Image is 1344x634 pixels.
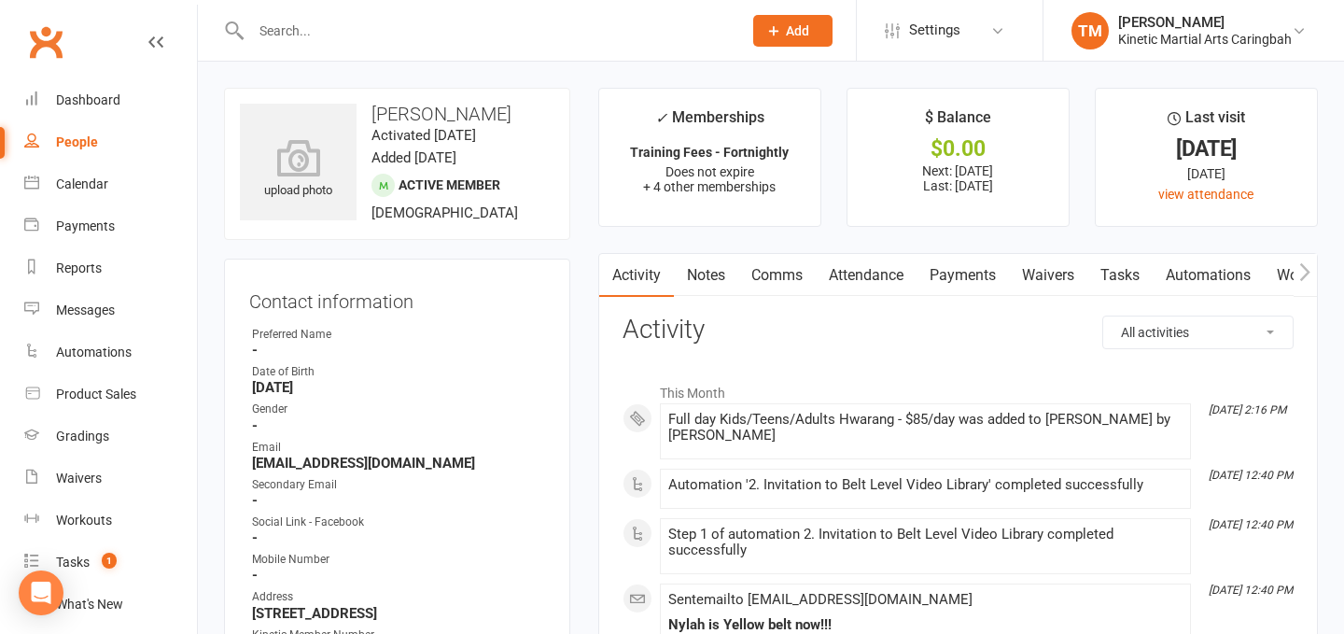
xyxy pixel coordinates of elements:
strong: [EMAIL_ADDRESS][DOMAIN_NAME] [252,455,545,472]
input: Search... [245,18,729,44]
a: Attendance [816,254,917,297]
span: Active member [399,177,500,192]
strong: Training Fees - Fortnightly [630,145,789,160]
div: Tasks [56,555,90,570]
time: Activated [DATE] [371,127,476,144]
a: Workouts [24,500,197,542]
i: ✓ [655,109,667,127]
div: $0.00 [864,139,1052,159]
div: [DATE] [1113,163,1300,184]
a: Dashboard [24,79,197,121]
div: Payments [56,218,115,233]
i: [DATE] 12:40 PM [1209,584,1293,597]
a: Waivers [24,458,197,500]
div: Waivers [56,471,102,486]
h3: [PERSON_NAME] [240,104,554,124]
div: Mobile Number [252,551,545,569]
div: Secondary Email [252,476,545,494]
a: Product Sales [24,373,197,416]
a: Payments [917,254,1009,297]
div: Kinetic Martial Arts Caringbah [1118,31,1292,48]
div: Automations [56,345,132,359]
div: Messages [56,303,115,317]
a: Automations [24,331,197,373]
div: Memberships [655,106,764,140]
div: Nylah is Yellow belt now!!! [668,617,1183,633]
a: Clubworx [22,19,69,65]
strong: [DATE] [252,379,545,396]
li: This Month [623,373,1294,403]
div: Address [252,588,545,606]
span: Sent email to [EMAIL_ADDRESS][DOMAIN_NAME] [668,591,973,608]
strong: - [252,417,545,434]
a: Tasks [1087,254,1153,297]
div: upload photo [240,139,357,201]
div: Open Intercom Messenger [19,571,63,615]
span: + 4 other memberships [643,179,776,194]
a: Comms [738,254,816,297]
strong: - [252,567,545,584]
div: Gradings [56,429,109,444]
strong: - [252,529,545,546]
div: Social Link - Facebook [252,514,545,531]
div: Dashboard [56,92,120,107]
strong: - [252,492,545,509]
div: Workouts [56,513,112,528]
div: $ Balance [925,106,991,139]
a: Reports [24,247,197,289]
i: [DATE] 12:40 PM [1209,469,1293,482]
div: Date of Birth [252,363,545,381]
div: TM [1071,12,1109,49]
div: Automation '2. Invitation to Belt Level Video Library' completed successfully [668,477,1183,493]
div: [PERSON_NAME] [1118,14,1292,31]
a: Activity [599,254,674,297]
span: Add [786,23,809,38]
a: Messages [24,289,197,331]
div: Step 1 of automation 2. Invitation to Belt Level Video Library completed successfully [668,527,1183,558]
span: Does not expire [665,164,754,179]
a: Gradings [24,416,197,458]
strong: - [252,342,545,359]
strong: [STREET_ADDRESS] [252,605,545,622]
h3: Activity [623,316,1294,345]
span: Settings [909,9,960,51]
h3: Contact information [249,284,545,312]
a: view attendance [1158,187,1253,202]
i: [DATE] 2:16 PM [1209,403,1286,416]
div: Calendar [56,176,108,191]
a: Payments [24,205,197,247]
div: What's New [56,597,123,612]
a: What's New [24,584,197,626]
i: [DATE] 12:40 PM [1209,518,1293,531]
div: [DATE] [1113,139,1300,159]
a: People [24,121,197,163]
a: Automations [1153,254,1264,297]
button: Add [753,15,833,47]
span: 1 [102,553,117,569]
div: Last visit [1168,106,1245,139]
div: Product Sales [56,387,136,402]
div: Gender [252,401,545,418]
div: Preferred Name [252,326,545,344]
p: Next: [DATE] Last: [DATE] [864,163,1052,193]
div: Email [252,439,545,457]
a: Notes [674,254,738,297]
a: Waivers [1009,254,1087,297]
div: Reports [56,261,102,275]
div: Full day Kids/Teens/Adults Hwarang - $85/day was added to [PERSON_NAME] by [PERSON_NAME] [668,412,1183,444]
a: Tasks 1 [24,542,197,584]
span: [DEMOGRAPHIC_DATA] [371,204,518,221]
div: People [56,134,98,149]
time: Added [DATE] [371,149,456,166]
a: Calendar [24,163,197,205]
